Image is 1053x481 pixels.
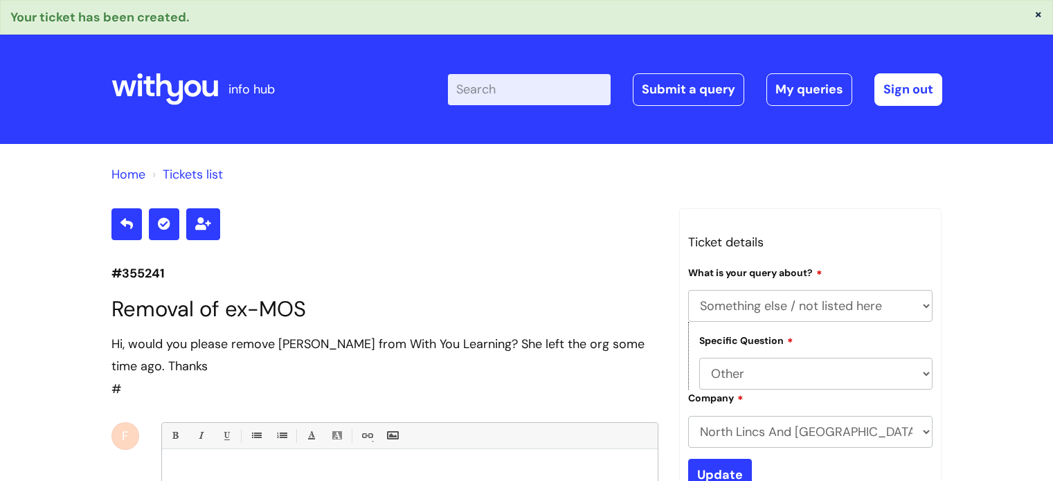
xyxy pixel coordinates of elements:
div: Hi, would you please remove [PERSON_NAME] from With You Learning? She left the org some time ago.... [111,333,658,378]
a: Bold (Ctrl-B) [166,427,183,444]
a: Home [111,166,145,183]
a: 1. Ordered List (Ctrl-Shift-8) [273,427,290,444]
a: • Unordered List (Ctrl-Shift-7) [247,427,264,444]
div: # [111,333,658,400]
h1: Removal of ex-MOS [111,296,658,322]
a: Italic (Ctrl-I) [192,427,209,444]
label: What is your query about? [688,265,822,279]
label: Specific Question [699,333,793,347]
p: #355241 [111,262,658,284]
a: Font Color [303,427,320,444]
a: Sign out [874,73,942,105]
a: Insert Image... [384,427,401,444]
a: Submit a query [633,73,744,105]
input: Search [448,74,611,105]
a: My queries [766,73,852,105]
a: Back Color [328,427,345,444]
a: Underline(Ctrl-U) [217,427,235,444]
h3: Ticket details [688,231,933,253]
li: Tickets list [149,163,223,185]
a: Link [358,427,375,444]
button: × [1034,8,1043,20]
div: F [111,422,139,450]
a: Tickets list [163,166,223,183]
div: | - [448,73,942,105]
li: Solution home [111,163,145,185]
label: Company [688,390,744,404]
p: info hub [228,78,275,100]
